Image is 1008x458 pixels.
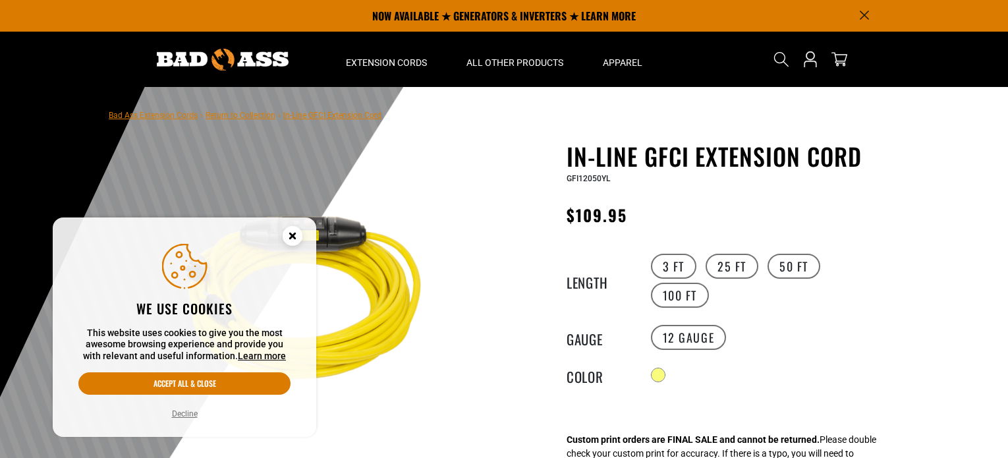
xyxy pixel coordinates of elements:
[706,254,758,279] label: 25 FT
[78,328,291,362] p: This website uses cookies to give you the most awesome browsing experience and provide you with r...
[583,32,662,87] summary: Apparel
[567,366,632,384] legend: Color
[78,300,291,317] h2: We use cookies
[326,32,447,87] summary: Extension Cords
[238,351,286,361] a: Learn more
[206,111,275,120] a: Return to Collection
[466,57,563,69] span: All Other Products
[278,111,281,120] span: ›
[346,57,427,69] span: Extension Cords
[567,329,632,346] legend: Gauge
[768,254,820,279] label: 50 FT
[651,254,696,279] label: 3 FT
[603,57,642,69] span: Apparel
[109,107,381,123] nav: breadcrumbs
[53,217,316,438] aside: Cookie Consent
[567,142,889,170] h1: In-Line GFCI Extension Cord
[200,111,203,120] span: ›
[771,49,792,70] summary: Search
[651,283,710,308] label: 100 FT
[447,32,583,87] summary: All Other Products
[78,372,291,395] button: Accept all & close
[283,111,381,120] span: In-Line GFCI Extension Cord
[651,325,727,350] label: 12 Gauge
[567,272,632,289] legend: Length
[567,174,610,183] span: GFI12050YL
[567,434,820,445] strong: Custom print orders are FINAL SALE and cannot be returned.
[168,407,202,420] button: Decline
[567,203,628,227] span: $109.95
[157,49,289,71] img: Bad Ass Extension Cords
[109,111,198,120] a: Bad Ass Extension Cords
